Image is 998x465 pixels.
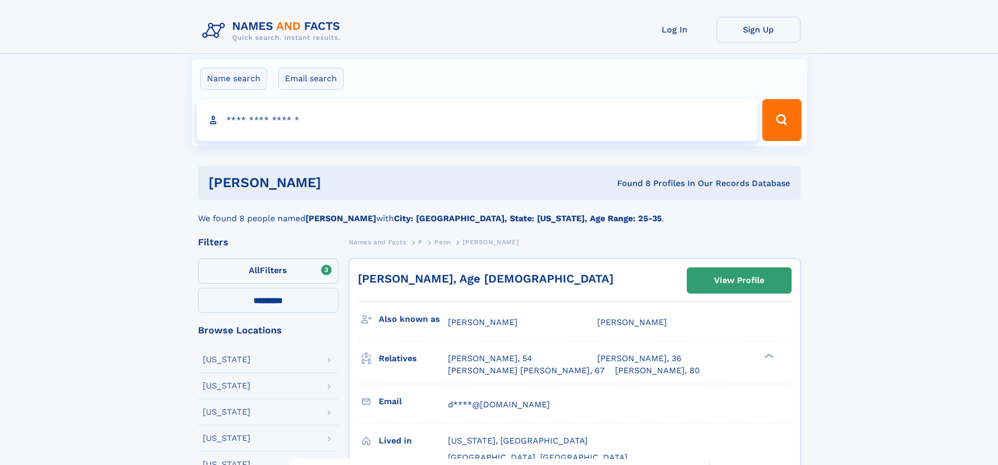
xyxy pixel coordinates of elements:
[197,99,758,141] input: search input
[379,350,448,367] h3: Relatives
[434,239,451,246] span: Penn
[203,382,250,390] div: [US_STATE]
[463,239,519,246] span: [PERSON_NAME]
[418,239,423,246] span: P
[448,353,532,364] a: [PERSON_NAME], 54
[448,317,518,327] span: [PERSON_NAME]
[200,68,267,90] label: Name search
[687,268,791,293] a: View Profile
[203,408,250,416] div: [US_STATE]
[394,213,662,223] b: City: [GEOGRAPHIC_DATA], State: [US_STATE], Age Range: 25-35
[198,200,800,225] div: We found 8 people named with .
[448,365,605,376] a: [PERSON_NAME] [PERSON_NAME], 67
[305,213,376,223] b: [PERSON_NAME]
[762,99,801,141] button: Search Button
[469,178,790,189] div: Found 8 Profiles In Our Records Database
[717,17,800,42] a: Sign Up
[434,235,451,248] a: Penn
[418,235,423,248] a: P
[349,235,407,248] a: Names and Facts
[203,434,250,442] div: [US_STATE]
[762,353,774,360] div: ❯
[615,365,700,376] a: [PERSON_NAME], 80
[278,68,344,90] label: Email search
[379,432,448,450] h3: Lived in
[198,17,349,45] img: Logo Names and Facts
[358,272,613,285] a: [PERSON_NAME], Age [DEMOGRAPHIC_DATA]
[714,268,764,293] div: View Profile
[198,258,338,284] label: Filters
[379,393,448,410] h3: Email
[633,17,717,42] a: Log In
[198,237,338,247] div: Filters
[448,436,588,446] span: [US_STATE], [GEOGRAPHIC_DATA]
[597,317,667,327] span: [PERSON_NAME]
[448,452,628,462] span: [GEOGRAPHIC_DATA], [GEOGRAPHIC_DATA]
[597,353,682,364] a: [PERSON_NAME], 36
[249,265,260,275] span: All
[209,176,469,189] h1: [PERSON_NAME]
[198,326,338,335] div: Browse Locations
[203,355,250,364] div: [US_STATE]
[379,310,448,328] h3: Also known as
